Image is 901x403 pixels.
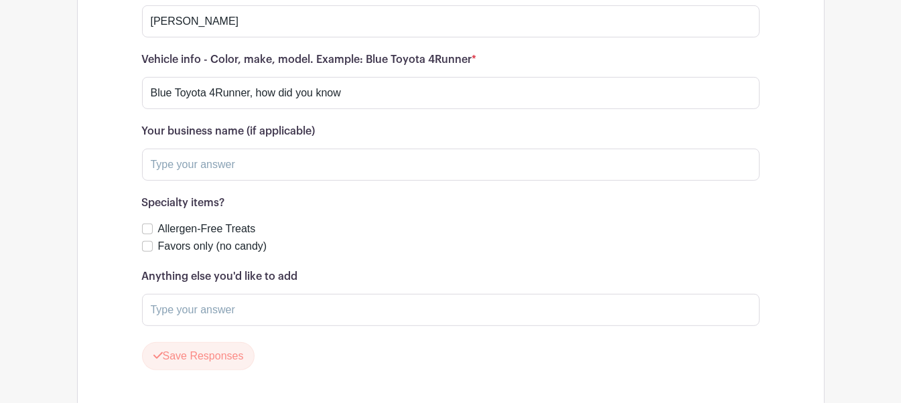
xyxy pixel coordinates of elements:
[142,149,760,181] input: Type your answer
[142,197,760,210] h6: Specialty items?
[158,238,267,254] label: Favors only (no candy)
[142,54,760,66] h6: Vehicle info - Color, make, model. Example: Blue Toyota 4Runner
[142,342,255,370] button: Save Responses
[142,125,760,138] h6: Your business name (if applicable)
[142,294,760,326] input: Type your answer
[142,5,760,37] input: Type your answer
[142,77,760,109] input: Type your answer
[158,221,256,237] label: Allergen-Free Treats
[142,270,760,283] h6: Anything else you'd like to add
